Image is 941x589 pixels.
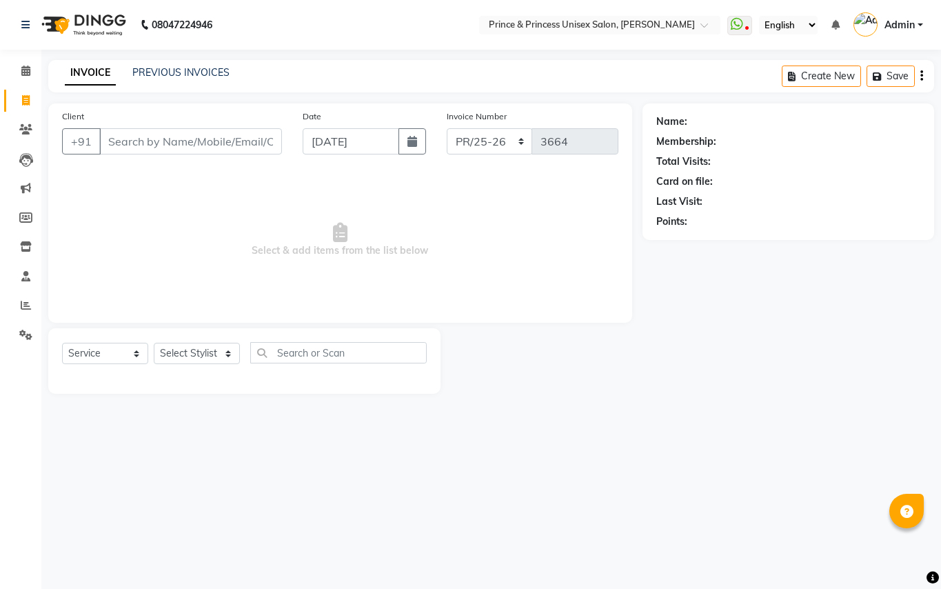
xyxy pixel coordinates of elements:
[62,110,84,123] label: Client
[250,342,427,363] input: Search or Scan
[447,110,507,123] label: Invoice Number
[853,12,878,37] img: Admin
[99,128,282,154] input: Search by Name/Mobile/Email/Code
[62,128,101,154] button: +91
[152,6,212,44] b: 08047224946
[656,214,687,229] div: Points:
[303,110,321,123] label: Date
[656,114,687,129] div: Name:
[132,66,230,79] a: PREVIOUS INVOICES
[656,154,711,169] div: Total Visits:
[782,66,861,87] button: Create New
[656,194,702,209] div: Last Visit:
[65,61,116,86] a: INVOICE
[656,174,713,189] div: Card on file:
[656,134,716,149] div: Membership:
[62,171,618,309] span: Select & add items from the list below
[867,66,915,87] button: Save
[35,6,130,44] img: logo
[884,18,915,32] span: Admin
[883,534,927,575] iframe: chat widget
